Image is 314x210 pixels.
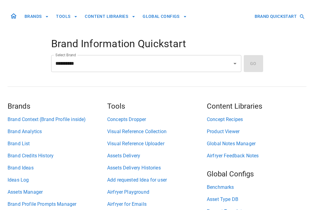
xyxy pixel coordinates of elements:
h4: Brand Information Quickstart [51,38,263,50]
a: Product Viewer [207,128,306,135]
a: Brand List [8,140,107,147]
a: Concepts Dropper [107,116,207,123]
button: TOOLS [54,11,80,22]
a: Visual Reference Collection [107,128,207,135]
a: Airfryer for Emails [107,201,207,208]
a: Asset Type DB [207,196,306,203]
h5: Brands [8,101,107,111]
a: Concept Recipes [207,116,306,123]
a: Brand Ideas [8,164,107,172]
a: Benchmarks [207,184,306,191]
button: Open [231,59,239,68]
a: Brand Context (Brand Profile inside) [8,116,107,123]
a: Brand Profile Prompts Manager [8,201,107,208]
a: Brand Analytics [8,128,107,135]
a: Airfryer Feedback Notes [207,152,306,159]
label: Select Brand [55,52,76,57]
a: Visual Reference Uploader [107,140,207,147]
button: BRANDS [22,11,51,22]
h5: Content Libraries [207,101,306,111]
h5: Global Configs [207,169,306,179]
h5: Tools [107,101,207,111]
a: Assets Manager [8,189,107,196]
a: Brand Credits History [8,152,107,159]
a: Ideas Log [8,176,107,184]
button: CONTENT LIBRARIES [82,11,138,22]
button: GLOBAL CONFIGS [140,11,189,22]
a: Assets Delivery [107,152,207,159]
button: BRAND QUICKSTART [252,11,306,22]
a: Airfryer Playground [107,189,207,196]
a: Assets Delivery Histories [107,164,207,172]
a: Add requested Idea for user [107,176,207,184]
a: Global Notes Manager [207,140,306,147]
